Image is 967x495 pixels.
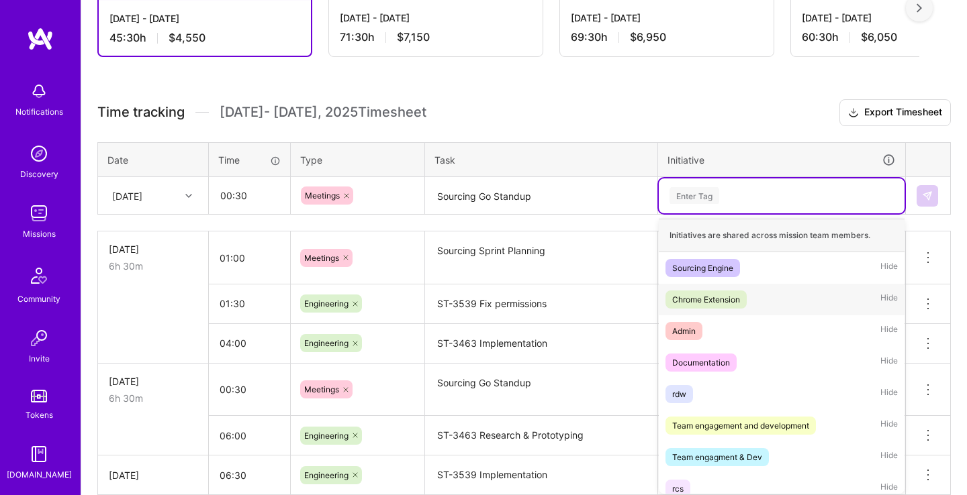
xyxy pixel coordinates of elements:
span: Hide [880,353,898,372]
div: Enter Tag [670,185,719,206]
input: HH:MM [209,457,290,493]
div: rdw [672,387,686,401]
div: [DATE] - [DATE] [571,11,763,25]
div: Notifications [15,105,63,119]
span: Meetings [304,384,339,394]
span: Meetings [304,253,339,263]
span: Engineering [304,298,349,309]
span: Hide [880,448,898,466]
i: icon Chevron [185,192,192,199]
div: Time [218,153,281,167]
span: Hide [880,417,898,435]
button: Export Timesheet [839,99,951,126]
img: Community [23,260,55,292]
img: right [917,3,922,13]
img: logo [27,27,54,51]
div: Team engagment & Dev [672,450,762,464]
div: [DATE] - [DATE] [109,11,300,25]
img: teamwork [26,200,52,227]
textarea: ST-3539 Fix permissions [426,286,656,323]
span: $6,950 [630,30,666,44]
img: tokens [31,390,47,402]
div: Community [17,292,60,306]
span: Hide [880,290,898,309]
textarea: Sourcing Sprint Planning [426,233,656,283]
div: [DATE] [112,188,142,203]
span: $4,550 [169,31,205,45]
span: Hide [880,385,898,403]
div: Tokens [26,408,53,422]
div: 71:30 h [340,30,532,44]
i: icon Download [848,106,859,120]
th: Type [291,142,425,177]
span: Time tracking [97,104,185,121]
th: Date [98,142,209,177]
textarea: Sourcing Go Standup [426,365,656,416]
div: Discovery [20,167,58,181]
div: Initiatives are shared across mission team members. [659,219,905,252]
img: discovery [26,140,52,167]
img: Invite [26,325,52,351]
th: Task [425,142,658,177]
span: $7,150 [397,30,430,44]
div: [DATE] [109,468,197,482]
div: Team engagement and development [672,419,809,433]
div: Initiative [667,152,896,168]
img: Submit [922,190,933,201]
div: Admin [672,324,696,338]
span: Engineering [304,470,349,480]
div: [DATE] [109,242,197,256]
textarea: ST-3463 Implementation [426,325,656,362]
div: [DATE] [109,374,197,388]
div: 69:30 h [571,30,763,44]
div: 45:30 h [109,31,300,45]
span: Hide [880,259,898,277]
span: Meetings [305,190,340,201]
div: Missions [23,227,56,241]
textarea: ST-3539 Implementation [426,457,656,494]
input: HH:MM [209,240,290,276]
textarea: ST-3463 Research & Prototyping [426,417,656,454]
img: bell [26,78,52,105]
div: Sourcing Engine [672,261,733,275]
input: HH:MM [210,178,289,213]
div: 6h 30m [109,259,197,273]
input: HH:MM [209,372,290,407]
span: [DATE] - [DATE] , 2025 Timesheet [220,104,426,121]
textarea: Sourcing Go Standup [426,178,656,214]
div: Invite [29,351,50,366]
div: Documentation [672,355,730,370]
div: [DATE] - [DATE] [340,11,532,25]
img: guide book [26,441,52,467]
div: [DOMAIN_NAME] [7,467,72,482]
span: $6,050 [861,30,897,44]
span: Engineering [304,338,349,348]
input: HH:MM [209,325,290,361]
input: HH:MM [209,418,290,453]
span: Engineering [304,431,349,441]
input: HH:MM [209,286,290,321]
span: Hide [880,322,898,340]
div: Chrome Extension [672,292,740,307]
div: 6h 30m [109,391,197,405]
